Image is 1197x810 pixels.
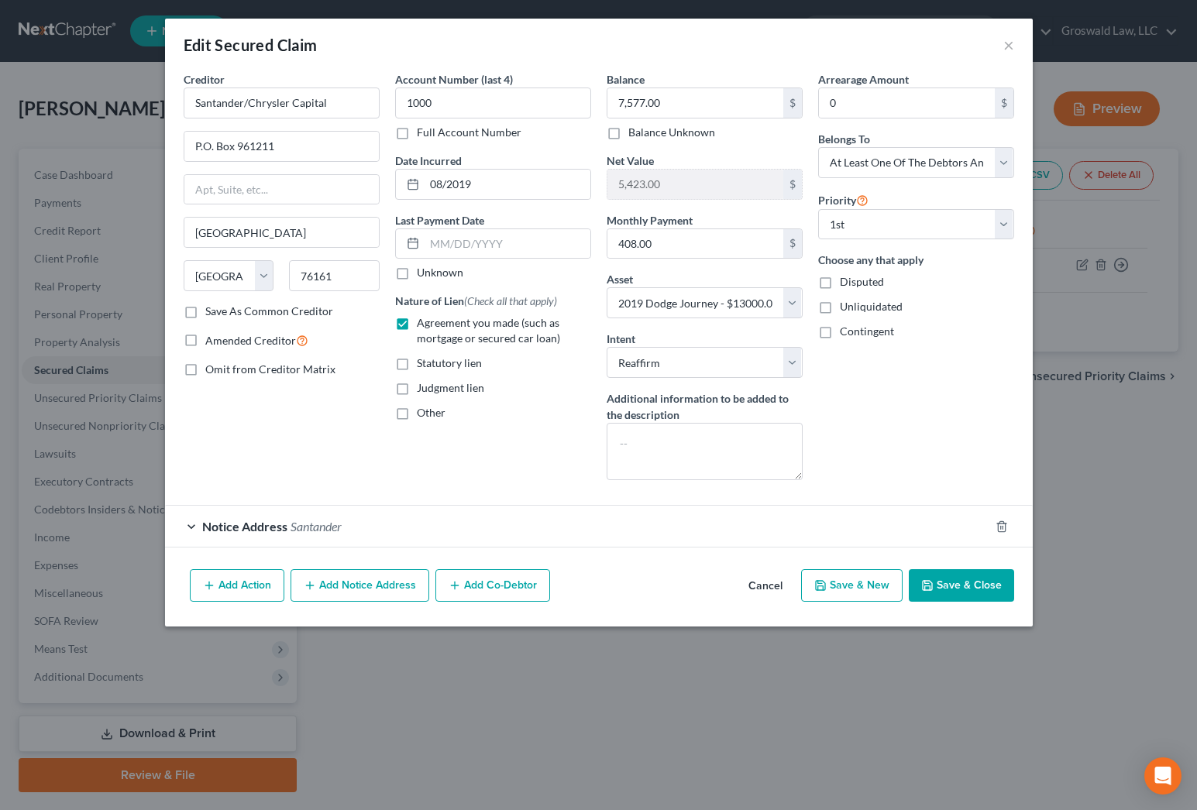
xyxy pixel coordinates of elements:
[184,73,225,86] span: Creditor
[840,324,894,338] span: Contingent
[205,362,335,376] span: Omit from Creditor Matrix
[607,331,635,347] label: Intent
[395,293,557,309] label: Nature of Lien
[417,125,521,140] label: Full Account Number
[607,71,645,88] label: Balance
[205,304,333,319] label: Save As Common Creditor
[291,569,429,602] button: Add Notice Address
[291,519,342,534] span: Santander
[818,132,870,146] span: Belongs To
[607,153,654,169] label: Net Value
[417,316,560,345] span: Agreement you made (such as mortgage or secured car loan)
[184,34,318,56] div: Edit Secured Claim
[1144,757,1182,795] div: Open Intercom Messenger
[464,294,557,307] span: (Check all that apply)
[417,406,445,419] span: Other
[783,88,802,118] div: $
[801,569,903,602] button: Save & New
[736,571,795,602] button: Cancel
[425,229,590,259] input: MM/DD/YYYY
[395,212,484,228] label: Last Payment Date
[607,229,783,259] input: 0.00
[184,88,380,118] input: Search creditor by name...
[417,381,484,394] span: Judgment lien
[818,190,869,209] label: Priority
[435,569,550,602] button: Add Co-Debtor
[607,390,803,423] label: Additional information to be added to the description
[184,175,379,204] input: Apt, Suite, etc...
[417,356,482,369] span: Statutory lien
[184,132,379,161] input: Enter address...
[818,252,1014,268] label: Choose any that apply
[395,71,513,88] label: Account Number (last 4)
[607,273,633,286] span: Asset
[607,212,693,228] label: Monthly Payment
[184,218,379,247] input: Enter city...
[995,88,1013,118] div: $
[395,88,591,118] input: XXXX
[819,88,995,118] input: 0.00
[395,153,462,169] label: Date Incurred
[840,275,884,288] span: Disputed
[909,569,1014,602] button: Save & Close
[628,125,715,140] label: Balance Unknown
[190,569,284,602] button: Add Action
[289,260,380,291] input: Enter zip...
[783,170,802,199] div: $
[818,71,909,88] label: Arrearage Amount
[425,170,590,199] input: MM/DD/YYYY
[1003,36,1014,54] button: ×
[607,170,783,199] input: 0.00
[417,265,463,280] label: Unknown
[783,229,802,259] div: $
[840,300,903,313] span: Unliquidated
[205,334,296,347] span: Amended Creditor
[607,88,783,118] input: 0.00
[202,519,287,534] span: Notice Address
